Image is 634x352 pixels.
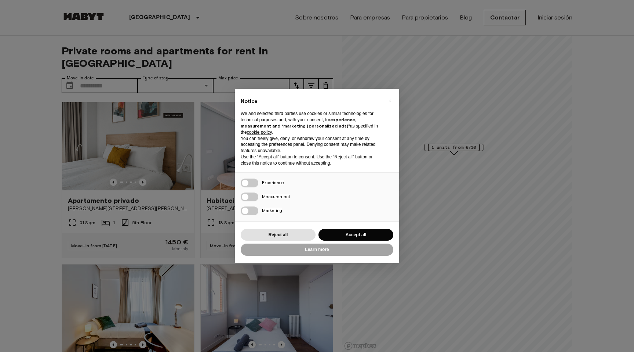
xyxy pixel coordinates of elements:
p: We and selected third parties use cookies or similar technologies for technical purposes and, wit... [241,111,382,135]
span: Experience [262,180,284,185]
p: Use the “Accept all” button to consent. Use the “Reject all” button or close this notice to conti... [241,154,382,166]
span: Marketing [262,208,282,213]
span: × [389,96,391,105]
a: cookie policy [247,130,272,135]
button: Learn more [241,244,393,256]
button: Accept all [318,229,393,241]
strong: experience, measurement and “marketing (personalized ads)” [241,117,356,129]
p: You can freely give, deny, or withdraw your consent at any time by accessing the preferences pane... [241,136,382,154]
h2: Notice [241,98,382,105]
button: Reject all [241,229,316,241]
span: Measurement [262,194,290,199]
button: Close this notice [384,95,396,107]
